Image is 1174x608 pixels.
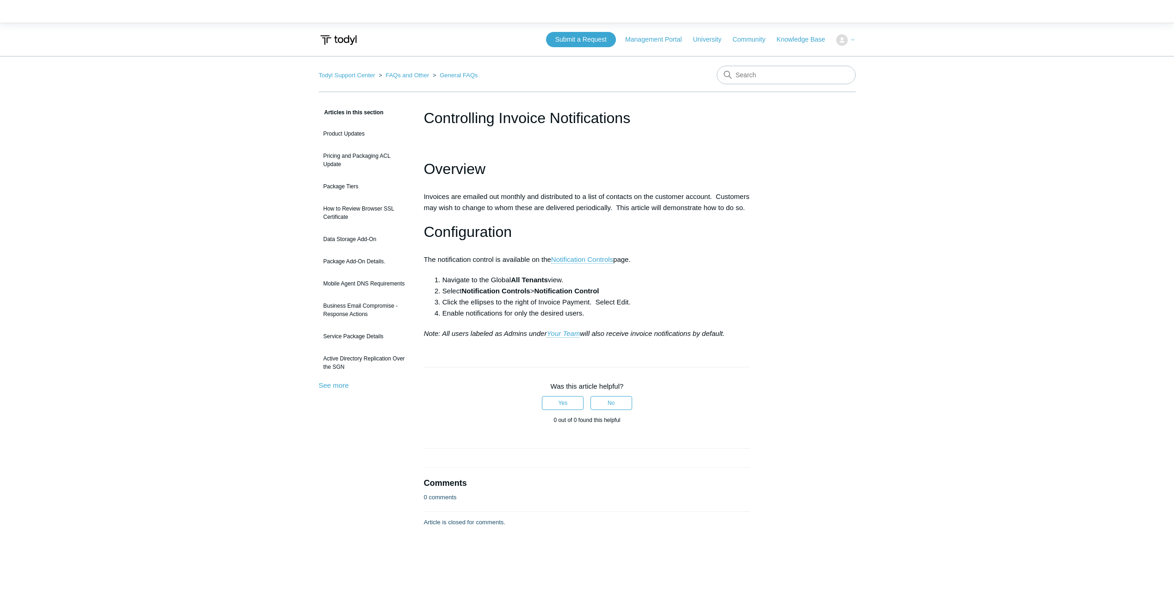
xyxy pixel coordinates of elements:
em: Note: All users labeled as Admins under will also receive invoice notifications by default. [424,329,725,338]
p: Article is closed for comments. [424,518,505,527]
li: General FAQs [431,72,478,79]
p: 0 comments [424,493,457,502]
a: Mobile Agent DNS Requirements [319,275,410,292]
a: Submit a Request [546,32,616,47]
a: Management Portal [625,35,691,44]
a: Community [733,35,775,44]
span: Articles in this section [319,109,384,116]
button: This article was helpful [542,396,584,410]
a: Business Email Compromise - Response Actions [319,297,410,323]
strong: All Tenants [511,276,548,284]
p: The notification control is available on the page. [424,254,751,265]
a: Data Storage Add-On [319,230,410,248]
li: FAQs and Other [377,72,431,79]
a: See more [319,381,349,389]
li: Select > [442,285,751,297]
h1: Controlling Invoice Notifications [424,107,751,129]
a: Todyl Support Center [319,72,375,79]
li: Enable notifications for only the desired users. [442,308,751,319]
a: FAQs and Other [385,72,429,79]
a: Knowledge Base [776,35,834,44]
a: Package Add-On Details. [319,253,410,270]
img: Todyl Support Center Help Center home page [319,31,358,49]
a: How to Review Browser SSL Certificate [319,200,410,226]
a: General FAQs [440,72,478,79]
a: Notification Controls [551,255,613,264]
p: Invoices are emailed out monthly and distributed to a list of contacts on the customer account. C... [424,191,751,213]
a: Your Team [547,329,580,338]
a: University [693,35,730,44]
a: Package Tiers [319,178,410,195]
strong: Notification Control [534,287,599,295]
li: Todyl Support Center [319,72,377,79]
a: Pricing and Packaging ACL Update [319,147,410,173]
h1: Configuration [424,220,751,244]
span: Was this article helpful? [551,382,624,390]
h1: Overview [424,157,751,181]
h2: Comments [424,477,751,490]
li: Click the ellipses to the right of Invoice Payment. Select Edit. [442,297,751,308]
span: 0 out of 0 found this helpful [553,417,620,423]
a: Product Updates [319,125,410,143]
a: Active Directory Replication Over the SGN [319,350,410,376]
strong: Notification Controls [461,287,530,295]
li: Navigate to the Global view. [442,274,751,285]
button: This article was not helpful [590,396,632,410]
input: Search [717,66,856,84]
a: Service Package Details [319,328,410,345]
